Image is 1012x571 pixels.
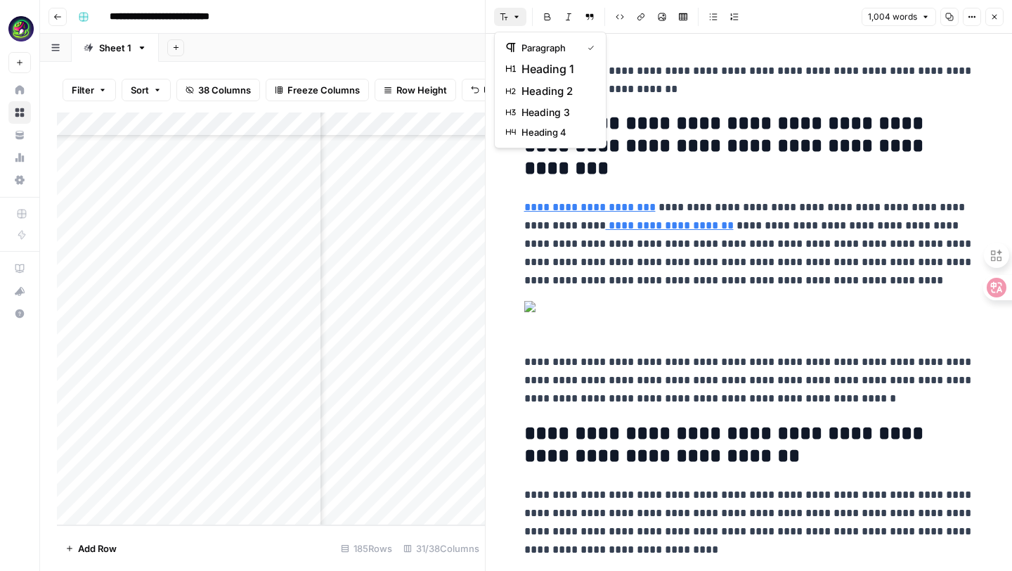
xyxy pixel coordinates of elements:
[122,79,171,101] button: Sort
[396,83,447,97] span: Row Height
[521,83,589,100] span: heading 2
[72,83,94,97] span: Filter
[287,83,360,97] span: Freeze Columns
[8,257,31,280] a: AirOps Academy
[335,537,398,560] div: 185 Rows
[521,60,589,77] span: heading 1
[521,41,576,55] span: paragraph
[521,105,589,120] span: heading 3
[8,101,31,124] a: Browse
[8,280,31,302] button: What's new?
[8,79,31,101] a: Home
[462,79,517,101] button: Undo
[131,83,149,97] span: Sort
[198,83,251,97] span: 38 Columns
[8,11,31,46] button: Workspace: Meshy
[862,8,936,26] button: 1,004 words
[78,541,117,556] span: Add Row
[375,79,456,101] button: Row Height
[868,11,917,23] span: 1,004 words
[8,124,31,146] a: Your Data
[63,79,116,101] button: Filter
[57,537,125,560] button: Add Row
[398,537,485,560] div: 31/38 Columns
[8,302,31,325] button: Help + Support
[521,125,589,139] span: heading 4
[266,79,369,101] button: Freeze Columns
[99,41,131,55] div: Sheet 1
[8,169,31,191] a: Settings
[8,146,31,169] a: Usage
[9,281,30,302] div: What's new?
[176,79,260,101] button: 38 Columns
[8,16,34,41] img: Meshy Logo
[72,34,159,62] a: Sheet 1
